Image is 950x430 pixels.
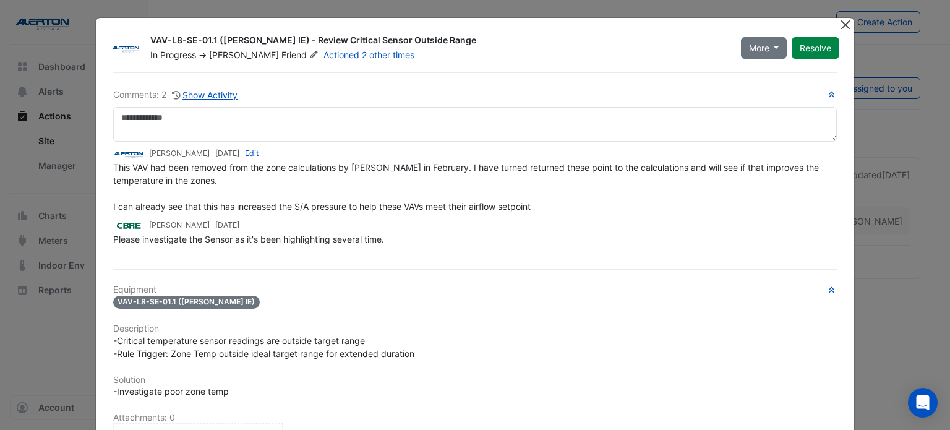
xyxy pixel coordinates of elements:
span: This VAV had been removed from the zone calculations by [PERSON_NAME] in February. I have turned ... [113,162,821,212]
h6: Attachments: 0 [113,413,837,423]
img: Alerton [111,42,140,54]
div: VAV-L8-SE-01.1 ([PERSON_NAME] IE) - Review Critical Sensor Outside Range [150,34,726,49]
button: Resolve [792,37,839,59]
small: [PERSON_NAME] - [149,220,239,231]
img: CBRE Charter Hall [113,218,144,232]
small: [PERSON_NAME] - - [149,148,259,159]
span: 2025-07-31 12:33:49 [215,220,239,230]
span: -> [199,49,207,60]
span: Friend [281,49,321,61]
button: More [741,37,787,59]
img: Alerton [113,147,144,161]
span: In Progress [150,49,196,60]
span: [PERSON_NAME] [209,49,279,60]
h6: Description [113,324,837,334]
h6: Solution [113,375,837,385]
a: Actioned 2 other times [323,49,414,60]
button: Show Activity [171,88,239,102]
button: Close [839,18,852,31]
a: Edit [245,148,259,158]
span: Please investigate the Sensor as it's been highlighting several time. [113,234,384,244]
span: -Investigate poor zone temp [113,386,229,397]
span: -Critical temperature sensor readings are outside target range -Rule Trigger: Zone Temp outside i... [113,335,414,359]
span: More [749,41,769,54]
h6: Equipment [113,285,837,295]
div: Open Intercom Messenger [908,388,938,418]
div: Comments: 2 [113,88,239,102]
span: 2025-08-01 09:01:02 [215,148,239,158]
span: VAV-L8-SE-01.1 ([PERSON_NAME] IE) [113,296,260,309]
